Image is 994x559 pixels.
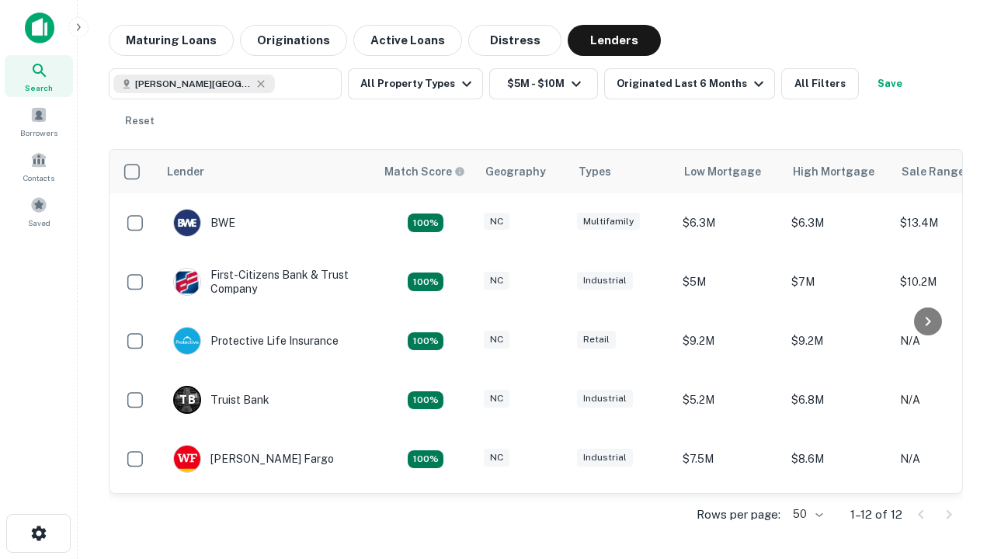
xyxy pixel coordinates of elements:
td: $7.5M [675,429,784,488]
div: BWE [173,209,235,237]
a: Borrowers [5,100,73,142]
div: Matching Properties: 2, hasApolloMatch: undefined [408,273,443,291]
a: Search [5,55,73,97]
div: Industrial [577,390,633,408]
span: Search [25,82,53,94]
div: 50 [787,503,825,526]
div: Retail [577,331,616,349]
p: 1–12 of 12 [850,505,902,524]
td: $9.2M [784,311,892,370]
th: High Mortgage [784,150,892,193]
td: $8.6M [784,429,892,488]
h6: Match Score [384,163,462,180]
td: $6.8M [784,370,892,429]
span: Contacts [23,172,54,184]
td: $5M [675,252,784,311]
td: $7M [784,252,892,311]
img: picture [174,446,200,472]
button: Originations [240,25,347,56]
img: picture [174,269,200,295]
div: Industrial [577,449,633,467]
img: picture [174,210,200,236]
div: Matching Properties: 3, hasApolloMatch: undefined [408,391,443,410]
a: Contacts [5,145,73,187]
button: All Filters [781,68,859,99]
th: Geography [476,150,569,193]
div: Protective Life Insurance [173,327,339,355]
button: Maturing Loans [109,25,234,56]
button: $5M - $10M [489,68,598,99]
th: Low Mortgage [675,150,784,193]
th: Lender [158,150,375,193]
div: Sale Range [902,162,964,181]
div: Truist Bank [173,386,269,414]
div: Matching Properties: 2, hasApolloMatch: undefined [408,214,443,232]
img: picture [174,328,200,354]
div: Lender [167,162,204,181]
div: NC [484,449,509,467]
td: $5.2M [675,370,784,429]
th: Types [569,150,675,193]
div: NC [484,272,509,290]
td: $8.8M [784,488,892,547]
button: Reset [115,106,165,137]
div: NC [484,331,509,349]
div: Matching Properties: 2, hasApolloMatch: undefined [408,332,443,351]
div: [PERSON_NAME] Fargo [173,445,334,473]
div: Multifamily [577,213,640,231]
div: Capitalize uses an advanced AI algorithm to match your search with the best lender. The match sco... [384,163,465,180]
td: $6.3M [675,193,784,252]
th: Capitalize uses an advanced AI algorithm to match your search with the best lender. The match sco... [375,150,476,193]
button: Distress [468,25,561,56]
span: Saved [28,217,50,229]
span: [PERSON_NAME][GEOGRAPHIC_DATA], [GEOGRAPHIC_DATA] [135,77,252,91]
p: Rows per page: [697,505,780,524]
div: Matching Properties: 2, hasApolloMatch: undefined [408,450,443,469]
p: T B [179,392,195,408]
button: Save your search to get updates of matches that match your search criteria. [865,68,915,99]
td: $8.8M [675,488,784,547]
div: Types [579,162,611,181]
button: Lenders [568,25,661,56]
span: Borrowers [20,127,57,139]
div: Industrial [577,272,633,290]
a: Saved [5,190,73,232]
div: Originated Last 6 Months [617,75,768,93]
td: $9.2M [675,311,784,370]
td: $6.3M [784,193,892,252]
div: High Mortgage [793,162,874,181]
img: capitalize-icon.png [25,12,54,43]
div: NC [484,213,509,231]
div: Geography [485,162,546,181]
div: NC [484,390,509,408]
button: All Property Types [348,68,483,99]
div: Low Mortgage [684,162,761,181]
button: Active Loans [353,25,462,56]
div: First-citizens Bank & Trust Company [173,268,360,296]
button: Originated Last 6 Months [604,68,775,99]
